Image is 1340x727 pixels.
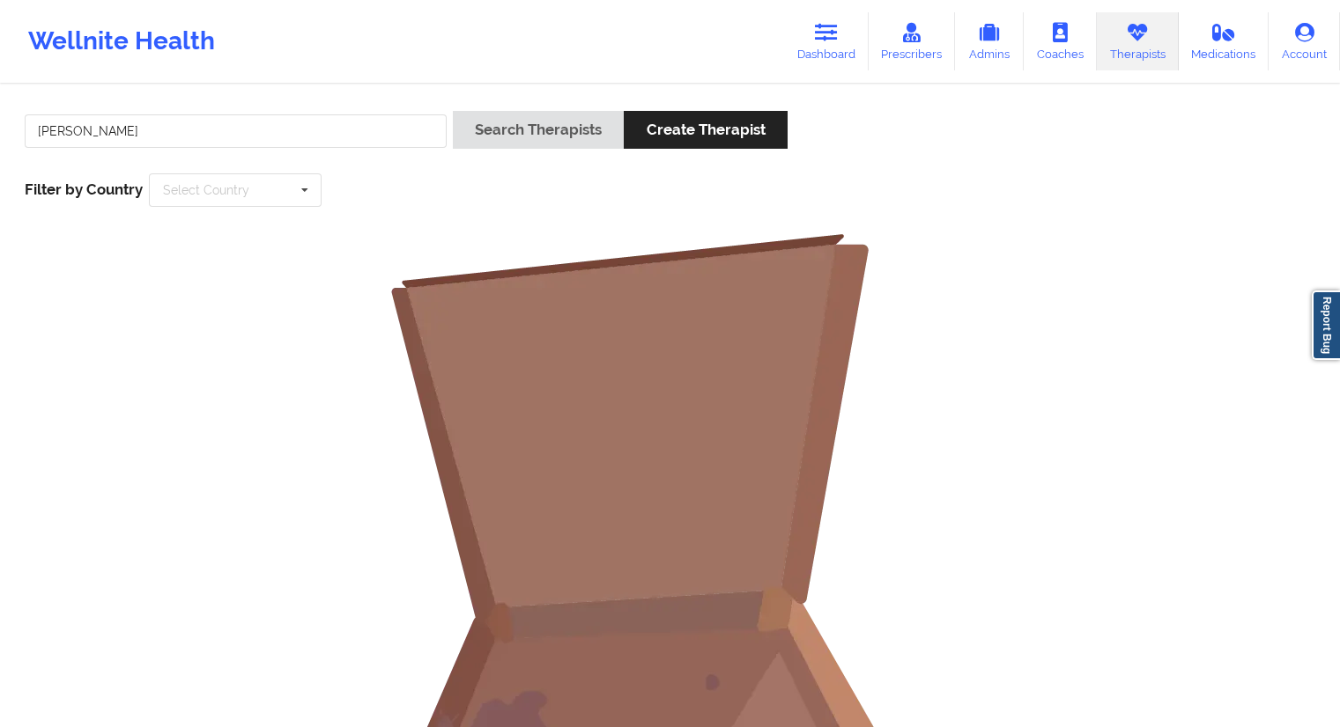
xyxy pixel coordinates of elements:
a: Prescribers [869,12,956,70]
a: Dashboard [784,12,869,70]
button: Create Therapist [624,111,787,149]
a: Report Bug [1312,290,1340,360]
div: Select Country [163,184,249,196]
span: Filter by Country [25,180,143,198]
button: Search Therapists [453,111,624,149]
a: Coaches [1024,12,1097,70]
a: Account [1269,12,1340,70]
input: Search Keywords [25,114,447,148]
a: Medications [1179,12,1270,70]
a: Therapists [1097,12,1179,70]
a: Admins [955,12,1024,70]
